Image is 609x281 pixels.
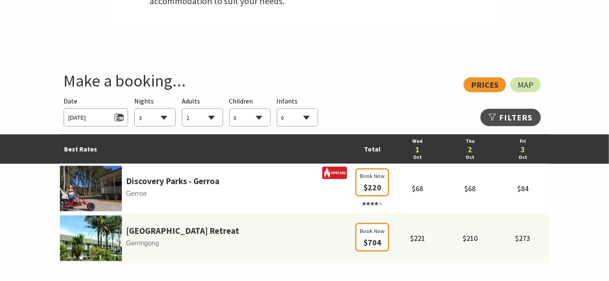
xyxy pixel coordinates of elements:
[448,137,492,145] a: Thu
[126,174,219,188] a: Discovery Parks - Gerroa
[410,233,425,243] span: $221
[501,145,545,154] a: 3
[463,233,478,243] span: $210
[277,97,298,105] span: Infants
[182,97,200,105] span: Adults
[501,154,545,161] a: Oct
[64,97,77,105] span: Date
[510,77,541,92] a: Map
[360,171,385,180] span: Book Now
[134,96,154,107] span: Nights
[60,216,122,261] img: parkridgea.jpg
[395,145,440,154] a: 1
[64,96,128,127] div: Please choose your desired arrival date
[229,97,253,105] span: Children
[364,182,381,192] span: $220
[395,137,440,145] a: Wed
[501,137,545,145] a: Fri
[412,184,423,193] span: $68
[448,154,492,161] a: Oct
[395,154,440,161] a: Oct
[60,238,353,249] span: Gerringong
[517,184,528,193] span: $84
[68,111,123,122] span: [DATE]
[60,134,353,164] td: Best Rates
[360,226,385,235] span: Book Now
[448,145,492,154] a: 2
[353,134,391,164] td: Total
[465,184,476,193] span: $68
[364,237,381,247] span: $704
[134,96,176,127] div: Choose a number of nights
[355,239,389,247] a: Book Now $704
[355,184,389,208] a: Book Now $220
[60,166,122,211] img: 341233-primary-1e441c39-47ed-43bc-a084-13db65cabecb.jpg
[518,82,533,88] span: Map
[126,224,239,238] a: [GEOGRAPHIC_DATA] Retreat
[515,233,530,243] span: $273
[60,188,353,199] span: Gerroa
